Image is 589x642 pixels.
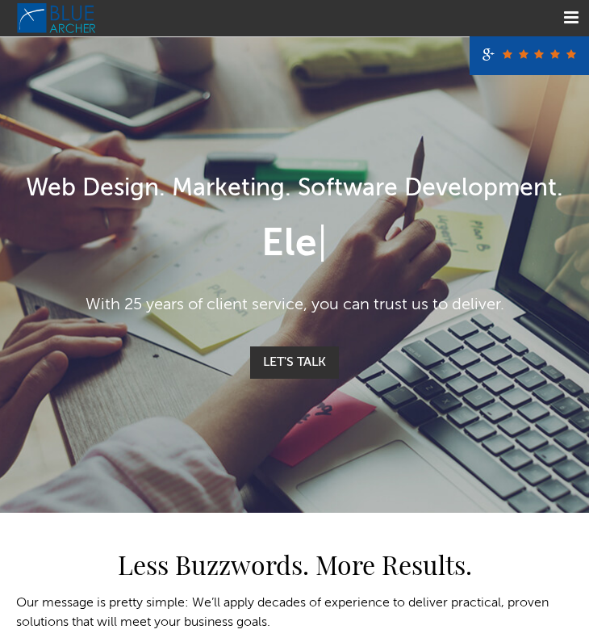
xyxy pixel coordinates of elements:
[16,545,573,584] h2: Less Buzzwords. More Results.
[250,346,339,379] a: Let's Talk
[317,225,328,264] span: |
[16,2,97,34] img: Blue Archer Logo
[16,293,573,317] p: With 25 years of client service, you can trust us to deliver.
[16,171,573,208] h1: Web Design. Marketing. Software Development.
[261,225,317,264] span: Ele
[16,594,573,632] p: Our message is pretty simple: We’ll apply decades of experience to deliver practical, proven solu...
